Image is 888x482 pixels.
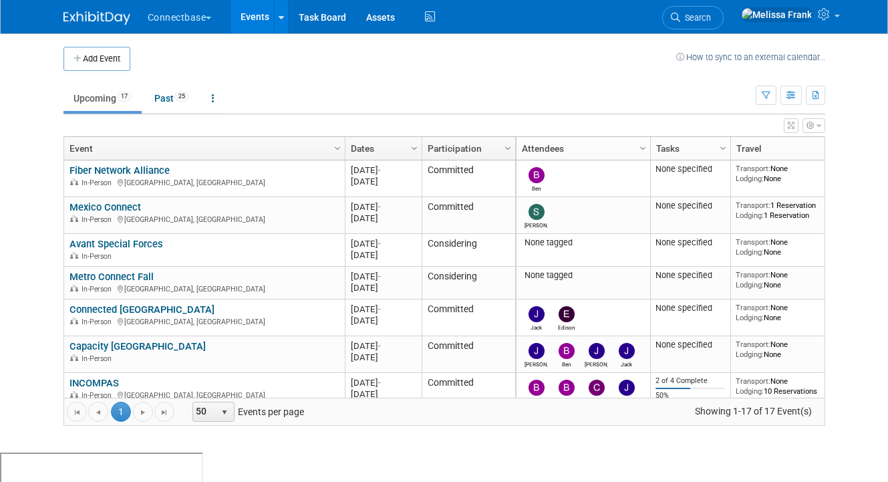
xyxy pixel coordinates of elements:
a: Column Settings [716,137,730,157]
td: Considering [422,267,515,299]
img: In-Person Event [70,178,78,185]
span: Search [680,13,711,23]
div: [GEOGRAPHIC_DATA], [GEOGRAPHIC_DATA] [69,283,339,294]
a: Go to the previous page [88,402,108,422]
img: In-Person Event [70,354,78,361]
img: In-Person Event [70,215,78,222]
div: [DATE] [351,304,416,315]
div: [DATE] [351,249,416,261]
div: [GEOGRAPHIC_DATA], [GEOGRAPHIC_DATA] [69,316,339,327]
a: Mexico Connect [69,201,141,213]
img: James Grant [589,343,605,359]
div: [DATE] [351,282,416,293]
div: None None [736,164,832,183]
span: 25 [174,92,189,102]
span: select [219,407,230,418]
a: Go to the first page [67,402,87,422]
img: ExhibitDay [63,11,130,25]
span: In-Person [82,215,116,224]
img: In-Person Event [70,285,78,291]
span: Events per page [175,402,317,422]
span: Column Settings [502,143,513,154]
span: Go to the previous page [93,407,104,418]
img: In-Person Event [70,391,78,398]
td: Committed [422,299,515,336]
span: Column Settings [332,143,343,154]
span: Lodging: [736,350,764,359]
span: Go to the next page [138,407,148,418]
a: Travel [736,137,829,160]
div: 50% [655,391,725,400]
div: [DATE] [351,352,416,363]
a: Tasks [656,137,722,160]
div: [GEOGRAPHIC_DATA], [GEOGRAPHIC_DATA] [69,389,339,400]
div: 2 of 4 Complete [655,376,725,386]
a: Dates [351,137,413,160]
img: John Giblin [529,343,545,359]
span: Lodging: [736,211,764,220]
button: Add Event [63,47,130,71]
img: John Reumann [619,380,635,396]
div: None None [736,303,832,322]
a: Participation [428,137,506,160]
div: [DATE] [351,340,416,352]
div: None specified [655,303,725,314]
div: None specified [655,237,725,248]
img: Brian Duffner [559,380,575,396]
span: 17 [117,92,132,102]
span: Lodging: [736,386,764,396]
span: Column Settings [718,143,728,154]
img: Jack Davey [529,306,545,322]
span: Transport: [736,164,770,173]
span: - [378,271,381,281]
a: Column Settings [500,137,515,157]
span: Lodging: [736,313,764,322]
span: In-Person [82,178,116,187]
div: [DATE] [351,388,416,400]
td: Committed [422,197,515,234]
span: In-Person [82,354,116,363]
div: None 10 Reservations [736,376,832,396]
a: Column Settings [823,137,837,157]
div: Ben Edmond [555,359,578,368]
div: [DATE] [351,201,416,213]
span: Go to the last page [159,407,170,418]
div: Jack Davey [525,322,548,331]
span: Transport: [736,270,770,279]
div: Jack Davey [615,359,638,368]
span: Transport: [736,237,770,247]
div: [DATE] [351,271,416,282]
div: [GEOGRAPHIC_DATA], [GEOGRAPHIC_DATA] [69,176,339,188]
td: Committed [422,160,515,197]
a: Column Settings [330,137,345,157]
a: Fiber Network Alliance [69,164,170,176]
span: Lodging: [736,174,764,183]
a: Go to the next page [133,402,153,422]
span: Column Settings [637,143,648,154]
img: Jack Davey [619,343,635,359]
div: Brian Maggiacomo [525,396,548,404]
div: [DATE] [351,164,416,176]
span: - [378,165,381,175]
div: John Reumann [615,396,638,404]
span: 50 [193,402,216,421]
img: Stephanie Bird [529,204,545,220]
span: In-Person [82,318,116,326]
span: - [378,239,381,249]
img: Brian Maggiacomo [529,380,545,396]
div: 1 Reservation 1 Reservation [736,201,832,220]
div: None None [736,270,832,289]
span: - [378,378,381,388]
div: [DATE] [351,238,416,249]
span: In-Person [82,391,116,400]
div: Ben Edmond [525,183,548,192]
div: James Grant [585,359,608,368]
span: In-Person [82,252,116,261]
td: Committed [422,373,515,467]
span: - [378,202,381,212]
img: Colleen Gallagher [589,380,605,396]
a: Upcoming17 [63,86,142,111]
span: Transport: [736,376,770,386]
div: John Giblin [525,359,548,368]
div: None tagged [521,270,645,281]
